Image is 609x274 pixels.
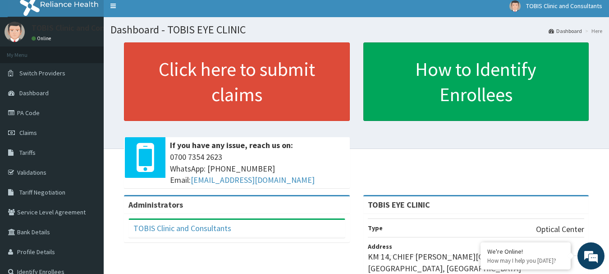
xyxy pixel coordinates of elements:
[368,200,430,210] strong: TOBIS EYE CLINIC
[583,27,602,35] li: Here
[509,0,521,12] img: User Image
[110,24,602,36] h1: Dashboard - TOBIS EYE CLINIC
[5,22,25,42] img: User Image
[124,42,350,121] a: Click here to submit claims
[133,223,231,233] a: TOBIS Clinic and Consultants
[19,89,49,97] span: Dashboard
[19,129,37,137] span: Claims
[191,175,315,185] a: [EMAIL_ADDRESS][DOMAIN_NAME]
[526,2,602,10] span: TOBIS Clinic and Consultants
[549,27,582,35] a: Dashboard
[487,247,564,255] div: We're Online!
[19,69,65,77] span: Switch Providers
[368,242,392,251] b: Address
[32,35,53,42] a: Online
[536,223,584,235] p: Optical Center
[19,149,36,157] span: Tariffs
[368,224,383,232] b: Type
[363,42,589,121] a: How to Identify Enrollees
[368,251,585,274] p: KM 14, CHIEF [PERSON_NAME][GEOGRAPHIC_DATA],[GEOGRAPHIC_DATA], [GEOGRAPHIC_DATA]
[170,140,293,150] b: If you have any issue, reach us on:
[128,200,183,210] b: Administrators
[487,257,564,265] p: How may I help you today?
[170,151,345,186] span: 0700 7354 2623 WhatsApp: [PHONE_NUMBER] Email:
[19,188,65,196] span: Tariff Negotiation
[32,24,134,32] p: TOBIS Clinic and Consultants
